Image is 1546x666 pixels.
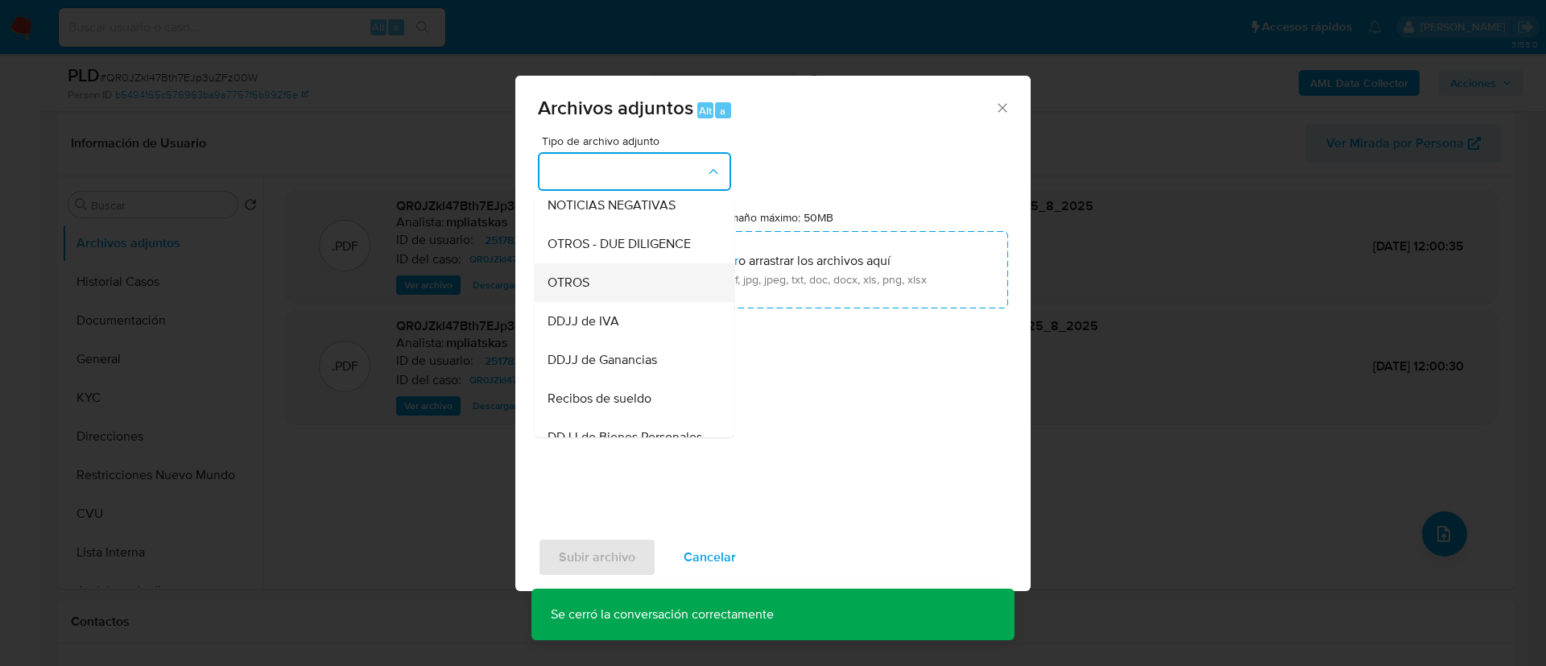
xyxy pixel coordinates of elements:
span: a [720,103,725,118]
button: Cancelar [663,538,757,577]
span: DDJJ de Ganancias [548,352,657,368]
span: DDJJ de Bienes Personales [548,429,702,445]
button: Cerrar [994,100,1009,114]
span: DDJJ de IVA [548,313,619,329]
span: Tipo de archivo adjunto [542,135,735,147]
span: Alt [699,103,712,118]
span: Cancelar [684,540,736,575]
span: Archivos adjuntos [538,93,693,122]
span: OTROS - DUE DILIGENCE [548,236,691,252]
span: Recibos de sueldo [548,391,651,407]
span: NOTICIAS NEGATIVAS [548,197,676,213]
label: Tamaño máximo: 50MB [718,210,833,225]
span: OTROS [548,275,589,291]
